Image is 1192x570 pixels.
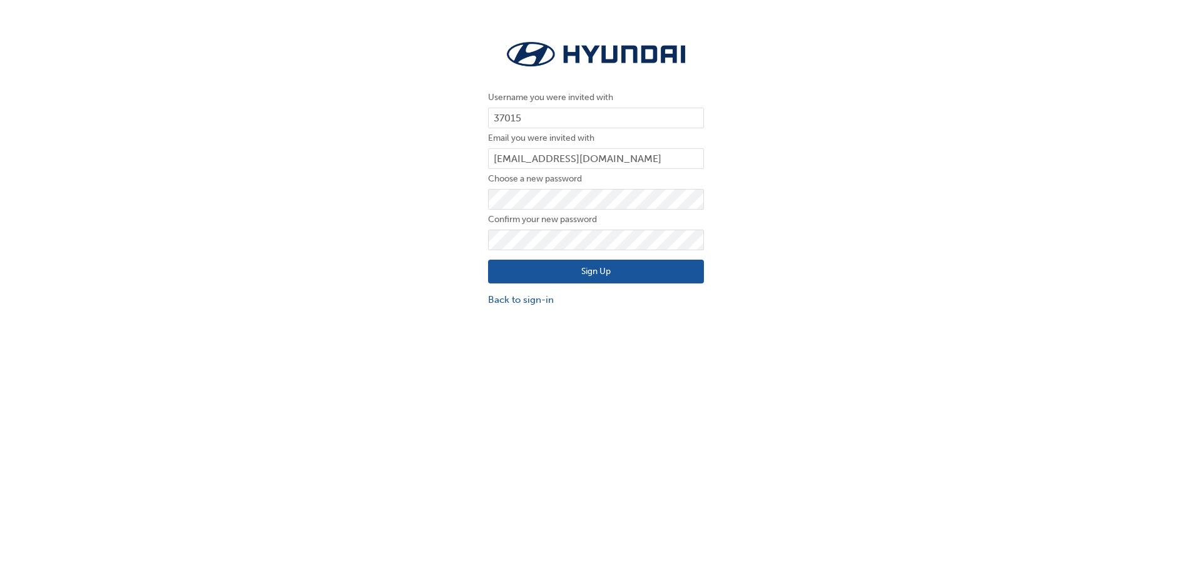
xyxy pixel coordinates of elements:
input: Username [488,108,704,129]
button: Sign Up [488,260,704,283]
label: Choose a new password [488,171,704,186]
label: Confirm your new password [488,212,704,227]
label: Username you were invited with [488,90,704,105]
label: Email you were invited with [488,131,704,146]
a: Back to sign-in [488,293,704,307]
img: Trak [488,38,704,71]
